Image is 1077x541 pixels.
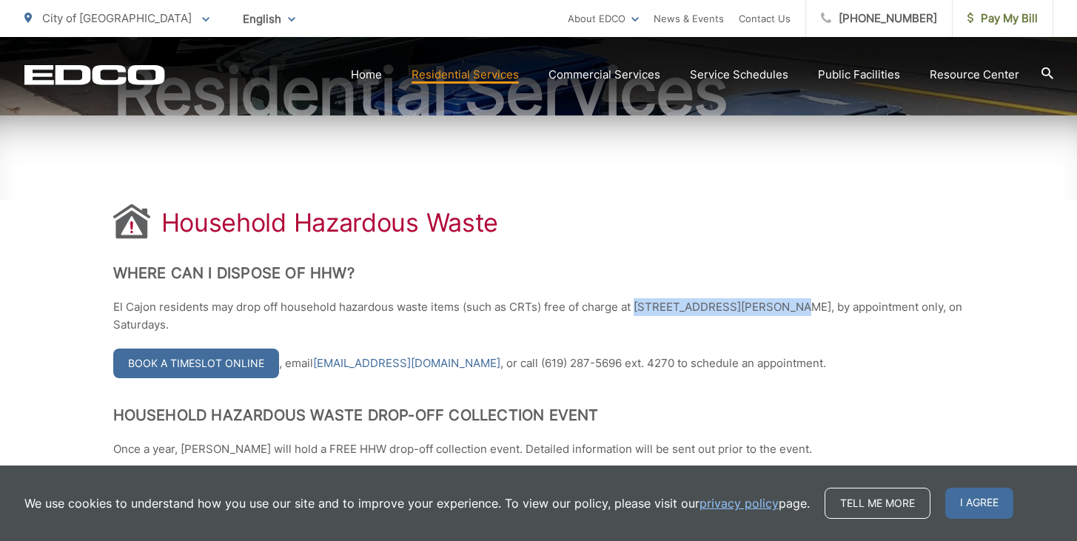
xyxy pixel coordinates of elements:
[113,406,964,424] h2: Household Hazardous Waste Drop-Off Collection Event
[24,55,1053,129] h2: Residential Services
[24,494,810,512] p: We use cookies to understand how you use our site and to improve your experience. To view our pol...
[113,440,964,458] p: Once a year, [PERSON_NAME] will hold a FREE HHW drop-off collection event. Detailed information w...
[113,349,279,378] a: Book a Timeslot Online
[654,10,724,27] a: News & Events
[42,11,192,25] span: City of [GEOGRAPHIC_DATA]
[313,354,500,372] a: [EMAIL_ADDRESS][DOMAIN_NAME]
[818,66,900,84] a: Public Facilities
[967,10,1038,27] span: Pay My Bill
[690,66,788,84] a: Service Schedules
[113,264,964,282] h2: Where Can I Dispose of HHW?
[232,6,306,32] span: English
[739,10,791,27] a: Contact Us
[351,66,382,84] a: Home
[161,208,499,238] h1: Household Hazardous Waste
[930,66,1019,84] a: Resource Center
[24,64,165,85] a: EDCD logo. Return to the homepage.
[548,66,660,84] a: Commercial Services
[568,10,639,27] a: About EDCO
[113,298,964,334] p: El Cajon residents may drop off household hazardous waste items (such as CRTs) free of charge at ...
[412,66,519,84] a: Residential Services
[699,494,779,512] a: privacy policy
[113,349,964,378] p: , email , or call (619) 287-5696 ext. 4270 to schedule an appointment.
